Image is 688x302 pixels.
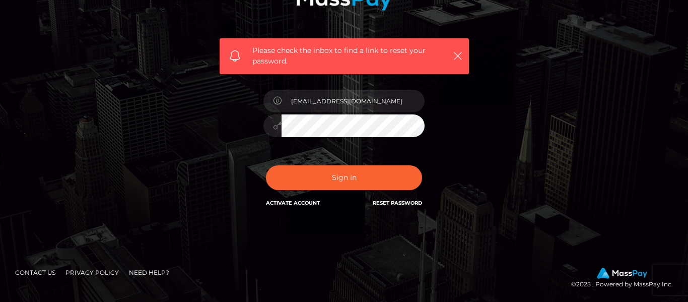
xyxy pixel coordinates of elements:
[571,267,680,289] div: © 2025 , Powered by MassPay Inc.
[282,90,425,112] input: E-mail...
[597,268,647,279] img: MassPay
[125,265,173,280] a: Need Help?
[266,200,320,206] a: Activate Account
[266,165,422,190] button: Sign in
[11,265,59,280] a: Contact Us
[373,200,422,206] a: Reset Password
[61,265,123,280] a: Privacy Policy
[252,45,436,67] span: Please check the inbox to find a link to reset your password.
